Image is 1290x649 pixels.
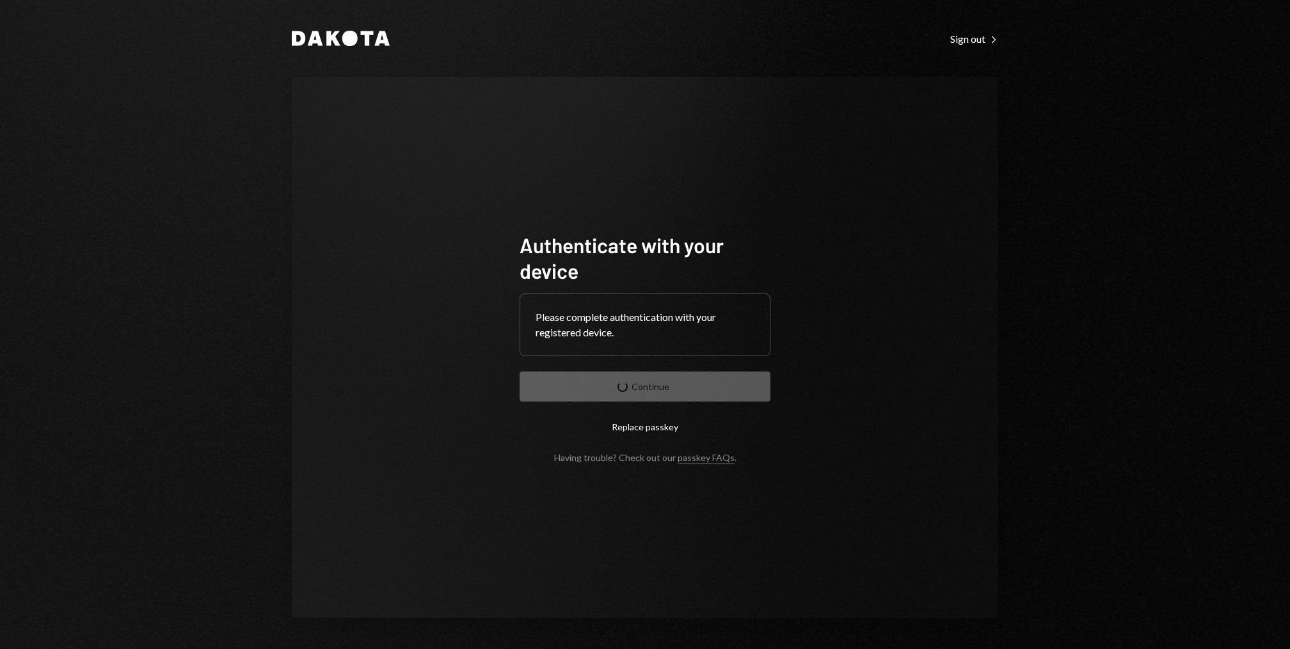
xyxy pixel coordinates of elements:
div: Sign out [950,33,998,45]
div: Please complete authentication with your registered device. [536,309,754,340]
div: Having trouble? Check out our . [554,452,737,463]
a: Sign out [950,31,998,45]
button: Replace passkey [520,412,770,442]
h1: Authenticate with your device [520,232,770,283]
a: passkey FAQs [678,452,735,464]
